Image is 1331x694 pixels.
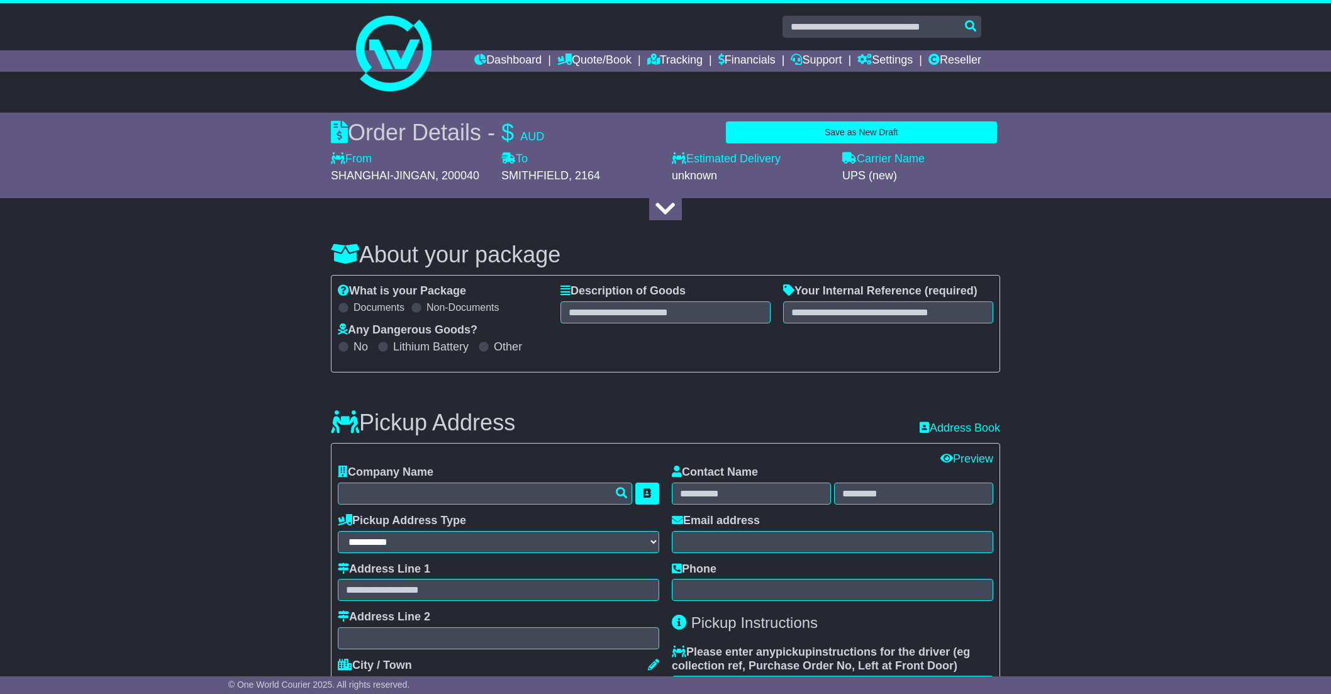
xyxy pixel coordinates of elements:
[331,242,1000,267] h3: About your package
[928,50,981,72] a: Reseller
[338,466,433,479] label: Company Name
[520,130,544,143] span: AUD
[338,514,466,528] label: Pickup Address Type
[791,50,842,72] a: Support
[672,646,970,672] span: eg collection ref, Purchase Order No, Left at Front Door
[338,659,412,673] label: City / Town
[920,422,1000,435] a: Address Book
[338,562,430,576] label: Address Line 1
[354,340,368,354] label: No
[331,152,372,166] label: From
[672,169,830,183] div: unknown
[569,169,600,182] span: , 2164
[842,169,1000,183] div: UPS (new)
[338,610,430,624] label: Address Line 2
[331,410,515,435] h3: Pickup Address
[331,169,435,182] span: SHANGHAI-JINGAN
[783,284,977,298] label: Your Internal Reference (required)
[501,120,514,145] span: $
[726,121,997,143] button: Save as New Draft
[338,284,466,298] label: What is your Package
[776,646,812,658] span: pickup
[718,50,776,72] a: Financials
[474,50,542,72] a: Dashboard
[393,340,469,354] label: Lithium Battery
[557,50,632,72] a: Quote/Book
[338,323,477,337] label: Any Dangerous Goods?
[501,152,528,166] label: To
[842,152,925,166] label: Carrier Name
[331,119,544,146] div: Order Details -
[494,340,522,354] label: Other
[672,514,760,528] label: Email address
[435,169,479,182] span: , 200040
[857,50,913,72] a: Settings
[354,301,404,313] label: Documents
[672,562,716,576] label: Phone
[940,452,993,465] a: Preview
[228,680,410,690] span: © One World Courier 2025. All rights reserved.
[647,50,703,72] a: Tracking
[560,284,686,298] label: Description of Goods
[672,466,758,479] label: Contact Name
[501,169,569,182] span: SMITHFIELD
[672,152,830,166] label: Estimated Delivery
[338,675,659,689] div: SHANGHAI-JINGAN
[691,614,818,631] span: Pickup Instructions
[672,646,993,673] label: Please enter any instructions for the driver ( )
[426,301,499,313] label: Non-Documents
